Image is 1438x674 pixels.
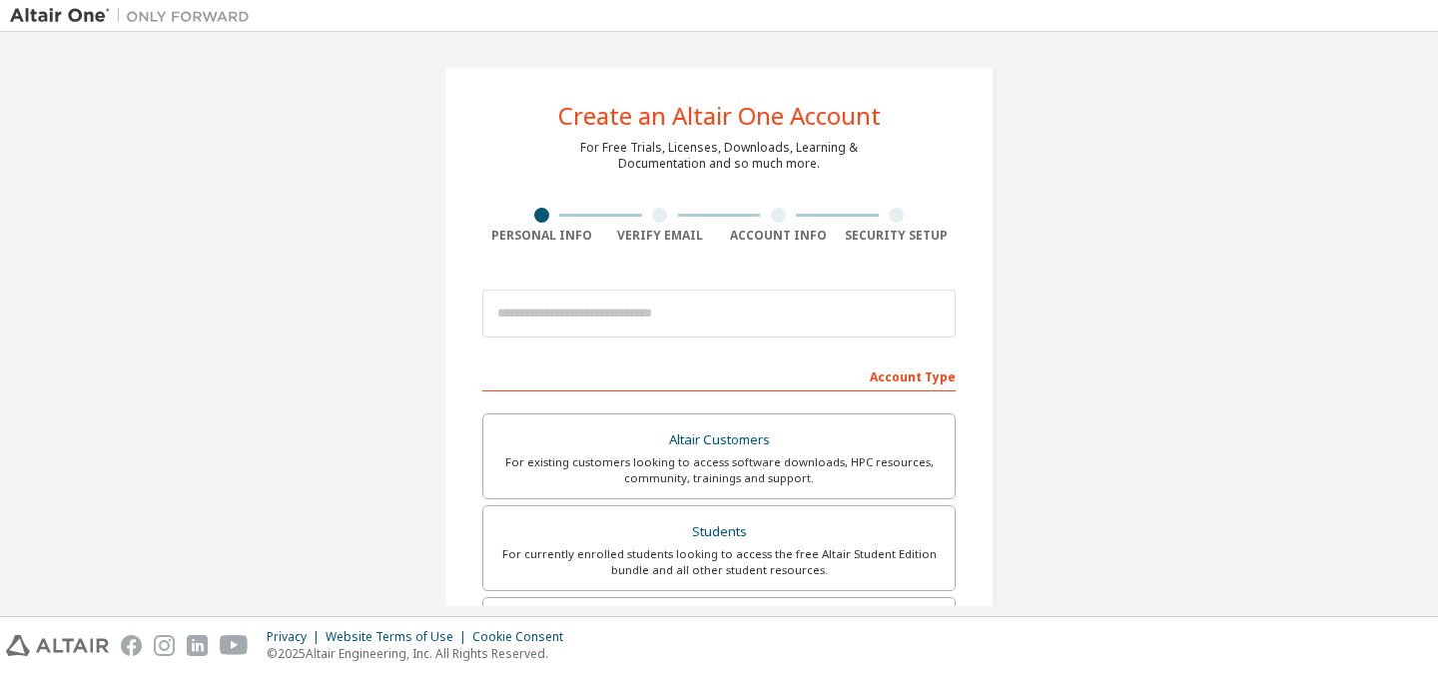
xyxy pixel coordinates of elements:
[558,104,881,128] div: Create an Altair One Account
[601,228,720,244] div: Verify Email
[154,635,175,656] img: instagram.svg
[472,629,575,645] div: Cookie Consent
[6,635,109,656] img: altair_logo.svg
[267,629,326,645] div: Privacy
[482,228,601,244] div: Personal Info
[326,629,472,645] div: Website Terms of Use
[580,140,858,172] div: For Free Trials, Licenses, Downloads, Learning & Documentation and so much more.
[495,426,943,454] div: Altair Customers
[495,546,943,578] div: For currently enrolled students looking to access the free Altair Student Edition bundle and all ...
[482,359,956,391] div: Account Type
[719,228,838,244] div: Account Info
[10,6,260,26] img: Altair One
[187,635,208,656] img: linkedin.svg
[220,635,249,656] img: youtube.svg
[495,454,943,486] div: For existing customers looking to access software downloads, HPC resources, community, trainings ...
[838,228,957,244] div: Security Setup
[121,635,142,656] img: facebook.svg
[495,518,943,546] div: Students
[267,645,575,662] p: © 2025 Altair Engineering, Inc. All Rights Reserved.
